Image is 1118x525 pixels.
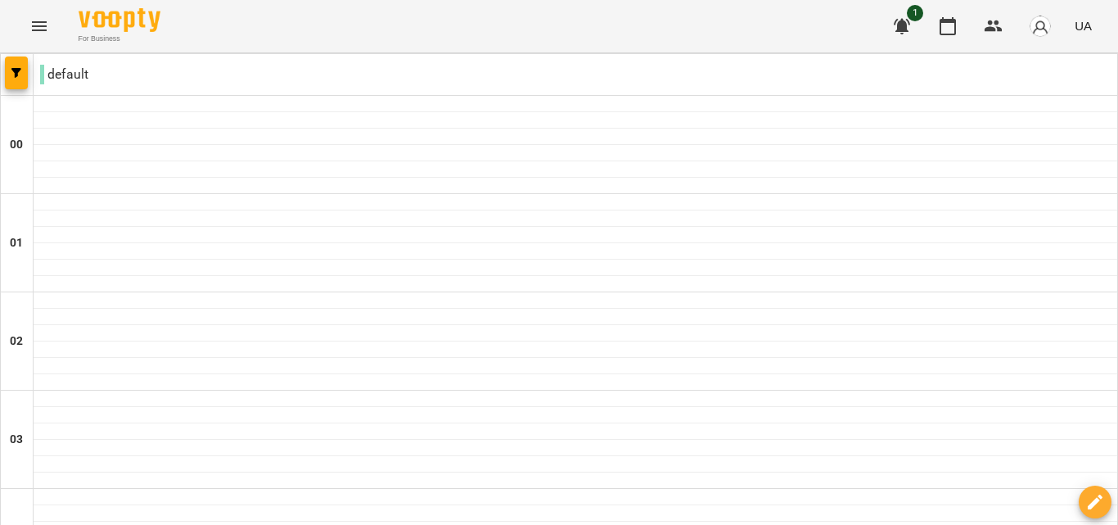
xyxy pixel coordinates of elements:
p: default [40,65,88,84]
span: For Business [79,34,160,44]
button: UA [1068,11,1098,41]
button: Menu [20,7,59,46]
h6: 01 [10,234,23,252]
h6: 03 [10,431,23,449]
img: avatar_s.png [1029,15,1052,38]
img: Voopty Logo [79,8,160,32]
h6: 02 [10,333,23,351]
span: UA [1075,17,1092,34]
h6: 00 [10,136,23,154]
span: 1 [907,5,923,21]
